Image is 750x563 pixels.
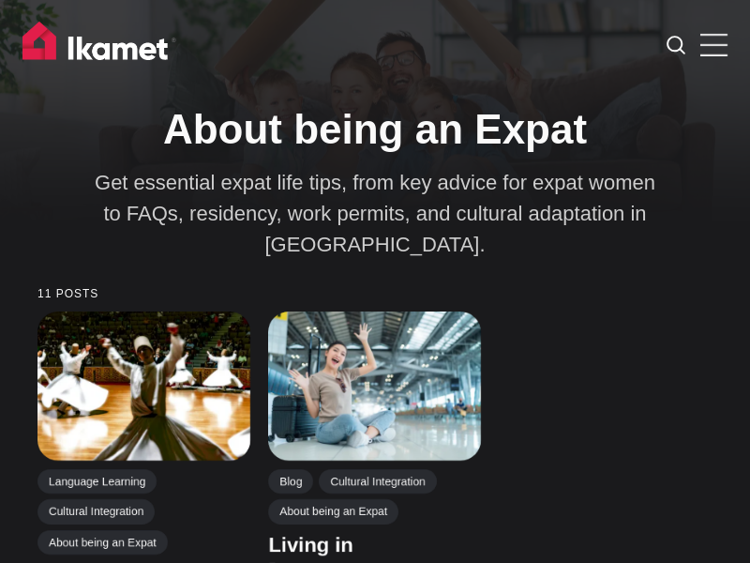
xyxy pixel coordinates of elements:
a: Language Learning [37,469,157,494]
p: Get essential expat life tips, from key advice for expat women to FAQs, residency, work permits, ... [94,167,656,260]
a: About being an Expat [268,500,398,525]
a: Cultural Integration [319,469,436,494]
a: Blog [268,469,313,494]
img: Ikamet home [22,22,176,68]
a: Cultural Integration [37,500,155,525]
small: 11 posts [37,288,712,300]
img: Turkish Language and Culture for Expats: Bridging the Communication Gap [37,312,250,461]
a: About being an Expat [37,530,168,555]
img: Living in Turkey – The Expats’ Essential Guide [268,312,481,461]
h1: About being an Expat [94,105,656,155]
